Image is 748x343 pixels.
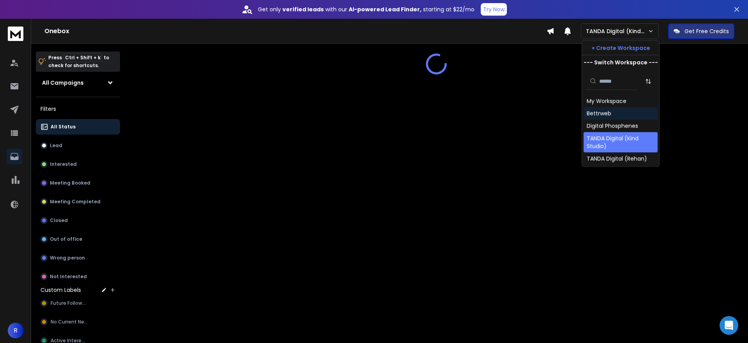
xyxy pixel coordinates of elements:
p: Get only with our starting at $22/mo [258,5,475,13]
button: Try Now [481,3,507,16]
p: TANDA Digital (Kind Studio) [586,27,648,35]
button: Meeting Completed [36,194,120,210]
button: Not Interested [36,269,120,284]
button: Meeting Booked [36,175,120,191]
div: Digital Phosphenes [587,122,638,130]
p: Meeting Completed [50,199,101,205]
button: All Campaigns [36,75,120,91]
button: R [8,323,23,338]
p: Get Free Credits [684,27,729,35]
button: Future Followup [36,295,120,311]
button: Sort by Sort A-Z [640,73,656,89]
h3: Custom Labels [41,286,81,294]
span: No Current Need [51,319,90,325]
p: Try Now [483,5,505,13]
span: Future Followup [51,300,88,306]
p: Out of office [50,236,82,242]
button: Get Free Credits [668,23,734,39]
img: logo [8,27,23,41]
div: Bettrweb [587,110,611,117]
h1: Onebox [44,27,547,36]
strong: verified leads [282,5,324,13]
h3: Filters [36,103,120,114]
button: + Create Workspace [582,41,659,55]
div: TANDA Digital (Rehan) [587,155,647,163]
h1: All Campaigns [42,79,84,87]
button: Lead [36,138,120,153]
p: Closed [50,217,68,224]
p: Wrong person [50,255,85,261]
p: Meeting Booked [50,180,90,186]
button: Closed [36,213,120,228]
button: No Current Need [36,314,120,330]
p: Press to check for shortcuts. [48,54,109,69]
span: Ctrl + Shift + k [64,53,102,62]
p: Interested [50,161,77,167]
button: Out of office [36,231,120,247]
p: --- Switch Workspace --- [584,59,658,66]
div: TANDA Digital (Kind Studio) [587,135,654,150]
button: Interested [36,156,120,172]
div: My Workspace [587,97,626,105]
div: Open Intercom Messenger [720,316,738,335]
button: All Status [36,119,120,135]
p: + Create Workspace [591,44,650,52]
strong: AI-powered Lead Finder, [349,5,422,13]
p: Not Interested [50,274,87,280]
button: Wrong person [36,250,120,266]
p: Lead [50,142,62,149]
p: All Status [51,124,76,130]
